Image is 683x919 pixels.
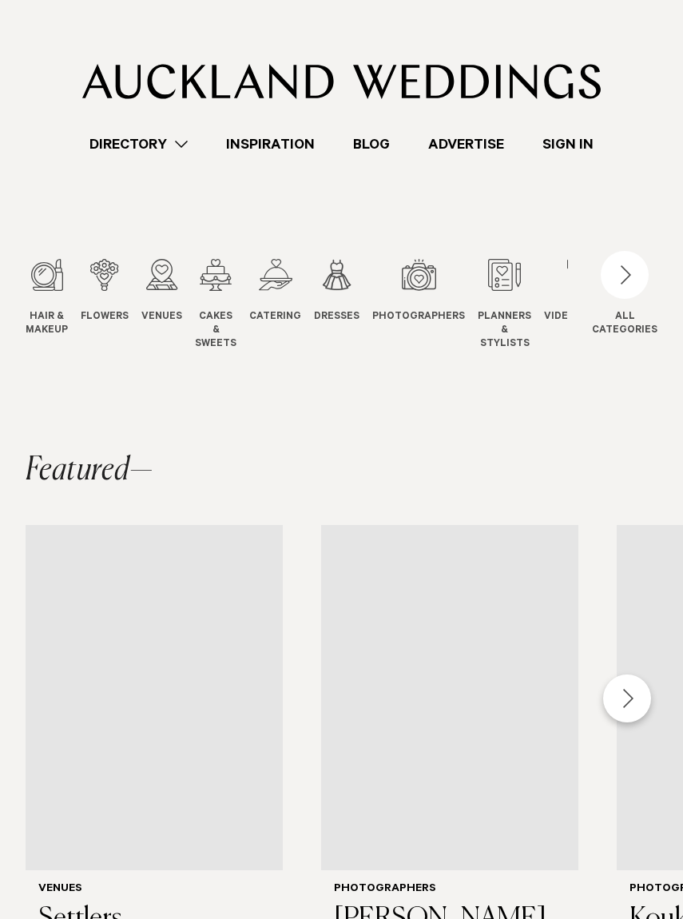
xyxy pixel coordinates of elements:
a: Flowers [81,259,129,324]
swiper-slide: 3 / 12 [141,259,195,351]
swiper-slide: 2 / 12 [81,259,141,351]
img: Auckland Weddings Logo [82,64,601,99]
h2: Featured [26,455,153,487]
span: Planners & Stylists [478,311,531,351]
span: Cakes & Sweets [195,311,236,351]
span: Hair & Makeup [26,311,68,338]
a: Directory [70,133,207,155]
a: Catering [249,259,301,324]
span: Catering [249,311,301,324]
a: Sign In [523,133,613,155]
a: Cakes & Sweets [195,259,236,351]
a: Planners & Stylists [478,259,531,351]
h6: Venues [38,883,270,897]
span: Flowers [81,311,129,324]
a: Blog [334,133,409,155]
a: Advertise [409,133,523,155]
swiper-slide: 9 / 12 [544,259,644,351]
swiper-slide: 8 / 12 [478,259,544,351]
a: Inspiration [207,133,334,155]
a: Photographers [372,259,465,324]
h6: Photographers [334,883,566,897]
a: Venues [141,259,182,324]
swiper-slide: 6 / 12 [314,259,372,351]
swiper-slide: 7 / 12 [372,259,478,351]
swiper-slide: 1 / 12 [26,259,81,351]
span: Dresses [314,311,359,324]
a: Videographers [544,259,631,324]
swiper-slide: 5 / 12 [249,259,314,351]
span: Venues [141,311,182,324]
swiper-slide: 4 / 12 [195,259,249,351]
div: ALL CATEGORIES [592,311,657,338]
a: Dresses [314,259,359,324]
span: Videographers [544,311,631,324]
span: Photographers [372,311,465,324]
button: ALLCATEGORIES [592,259,657,334]
a: Hair & Makeup [26,259,68,338]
